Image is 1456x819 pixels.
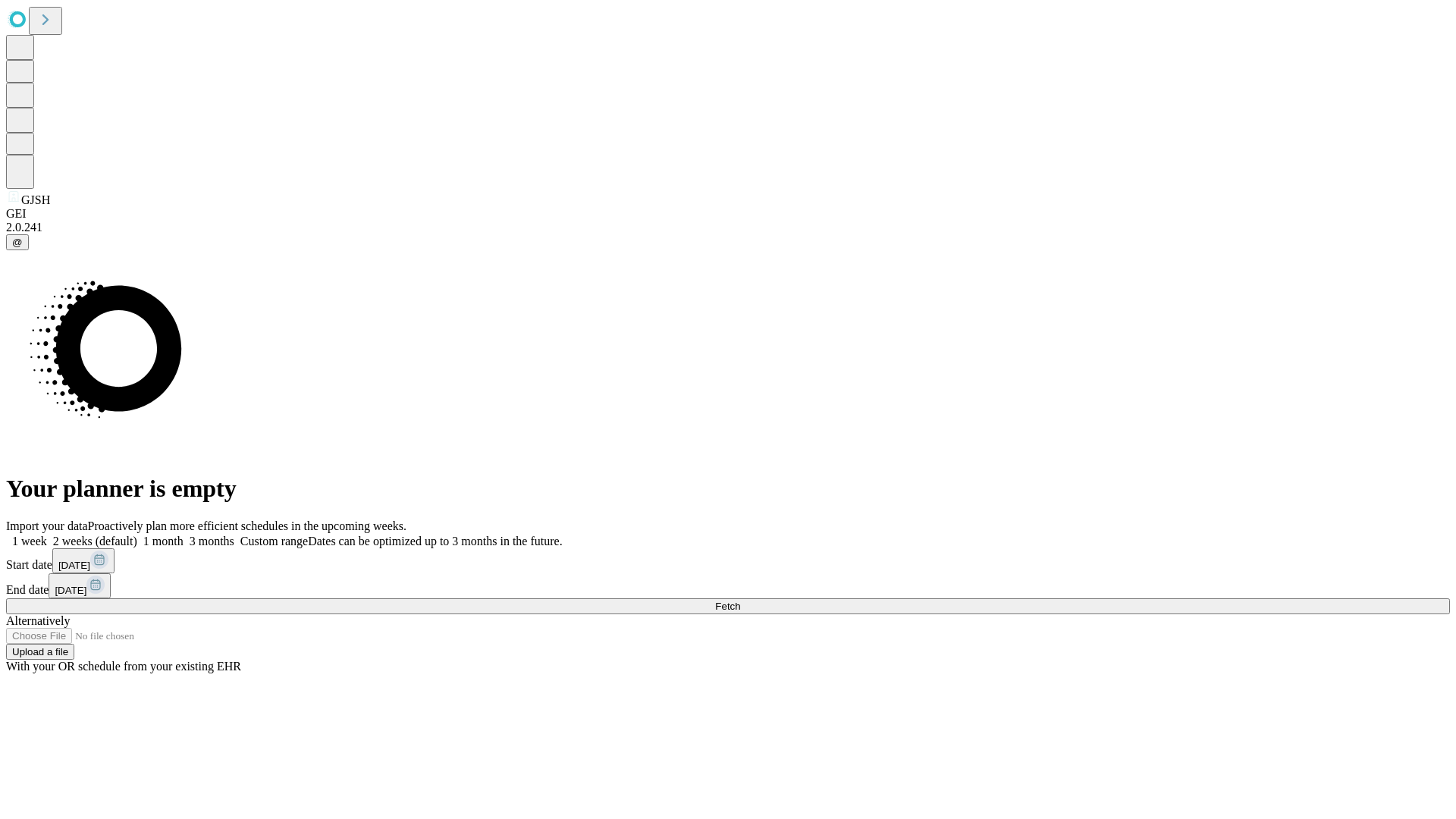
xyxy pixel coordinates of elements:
button: Upload a file [6,644,74,660]
span: 3 months [190,535,234,548]
button: [DATE] [52,548,115,573]
div: 2.0.241 [6,221,1450,234]
h1: Your planner is empty [6,475,1450,503]
span: Import your data [6,519,88,532]
span: GJSH [21,193,50,206]
span: With your OR schedule from your existing EHR [6,660,241,673]
span: Proactively plan more efficient schedules in the upcoming weeks. [88,519,406,532]
span: Dates can be optimized up to 3 months in the future. [308,535,562,548]
div: GEI [6,207,1450,221]
button: Fetch [6,598,1450,614]
button: [DATE] [49,573,111,598]
button: @ [6,234,29,250]
span: @ [12,237,23,248]
div: Start date [6,548,1450,573]
span: [DATE] [55,585,86,596]
span: 1 week [12,535,47,548]
span: 1 month [143,535,184,548]
span: Alternatively [6,614,70,627]
span: Custom range [240,535,308,548]
div: End date [6,573,1450,598]
span: Fetch [715,601,740,612]
span: 2 weeks (default) [53,535,137,548]
span: [DATE] [58,560,90,571]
